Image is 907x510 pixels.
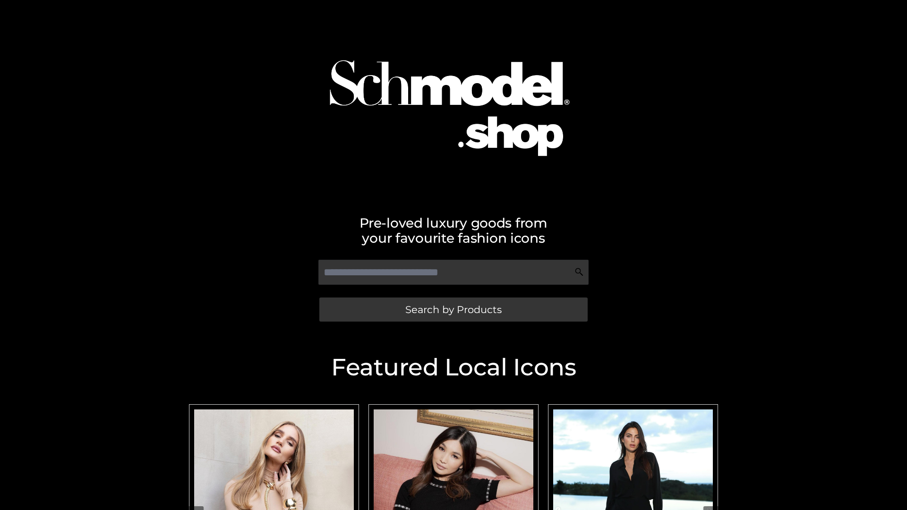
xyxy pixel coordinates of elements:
img: Search Icon [574,267,584,277]
h2: Featured Local Icons​ [184,356,723,379]
a: Search by Products [319,297,588,322]
h2: Pre-loved luxury goods from your favourite fashion icons [184,215,723,246]
span: Search by Products [405,305,502,314]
